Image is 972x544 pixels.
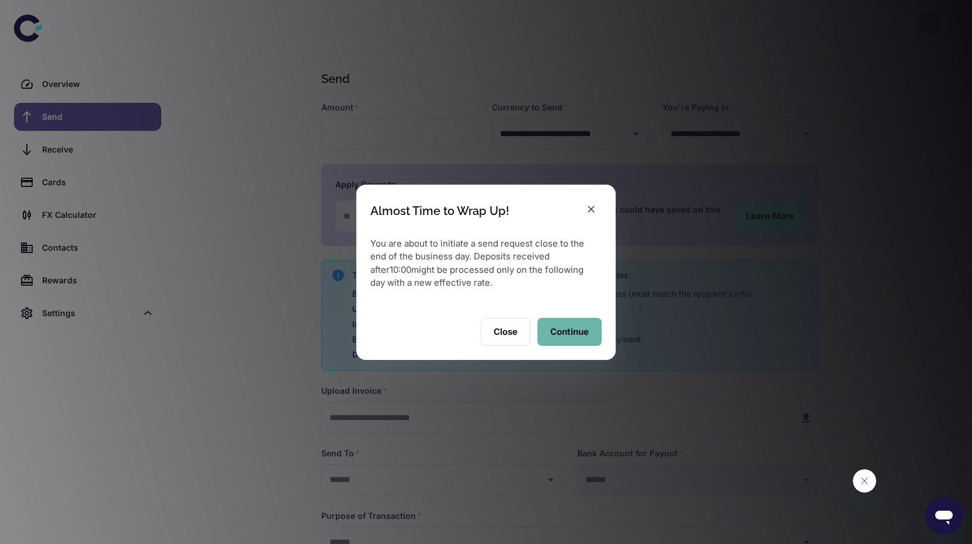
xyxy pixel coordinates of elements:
[7,8,84,18] span: Hi. Need any help?
[925,497,963,535] iframe: Button to launch messaging window
[537,318,602,346] button: Continue
[370,237,602,290] p: You are about to initiate a send request close to the end of the business day. Deposits received ...
[370,204,509,218] div: Almost Time to Wrap Up!
[481,318,530,346] button: Close
[853,469,876,493] iframe: Close message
